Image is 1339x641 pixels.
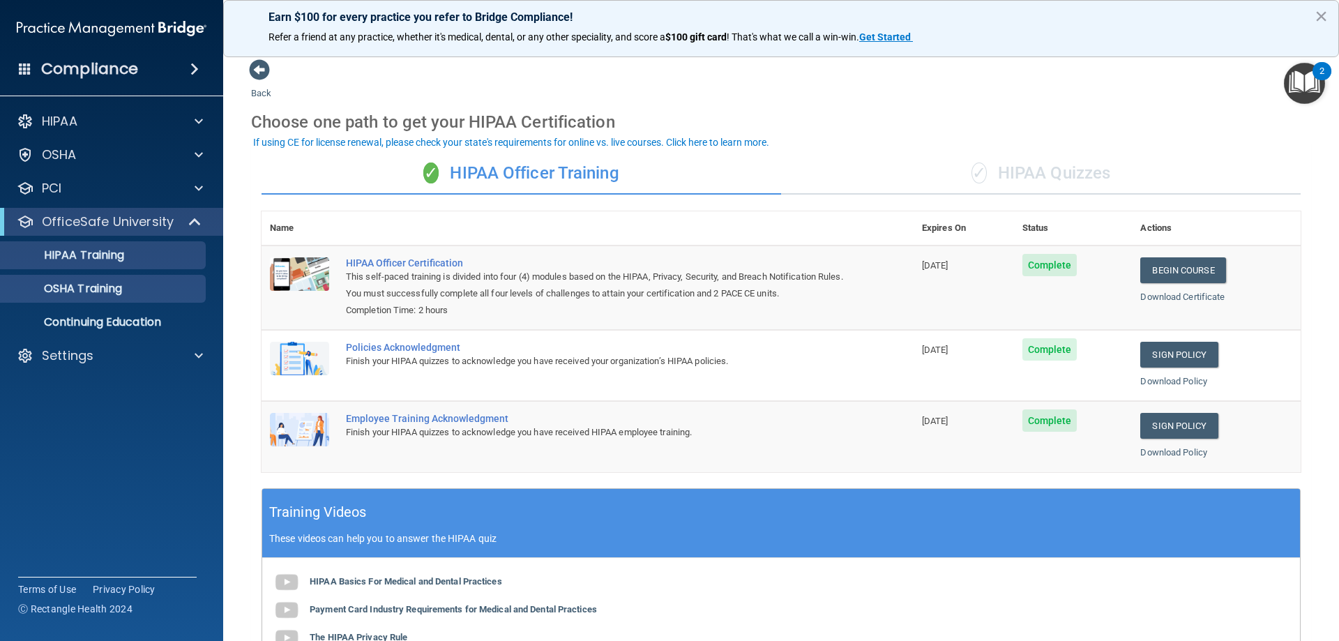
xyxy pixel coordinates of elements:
[346,302,844,319] div: Completion Time: 2 hours
[18,602,133,616] span: Ⓒ Rectangle Health 2024
[9,248,124,262] p: HIPAA Training
[269,500,367,525] h5: Training Videos
[727,31,859,43] span: ! That's what we call a win-win.
[9,282,122,296] p: OSHA Training
[17,146,203,163] a: OSHA
[262,211,338,246] th: Name
[17,347,203,364] a: Settings
[251,71,271,98] a: Back
[41,59,138,79] h4: Compliance
[346,424,844,441] div: Finish your HIPAA quizzes to acknowledge you have received HIPAA employee training.
[269,533,1293,544] p: These videos can help you to answer the HIPAA quiz
[971,163,987,183] span: ✓
[1284,63,1325,104] button: Open Resource Center, 2 new notifications
[17,15,206,43] img: PMB logo
[273,568,301,596] img: gray_youtube_icon.38fcd6cc.png
[665,31,727,43] strong: $100 gift card
[17,113,203,130] a: HIPAA
[1022,338,1077,361] span: Complete
[273,596,301,624] img: gray_youtube_icon.38fcd6cc.png
[1140,292,1225,302] a: Download Certificate
[268,10,1294,24] p: Earn $100 for every practice you refer to Bridge Compliance!
[262,153,781,195] div: HIPAA Officer Training
[1140,257,1225,283] a: Begin Course
[922,416,948,426] span: [DATE]
[922,345,948,355] span: [DATE]
[17,213,202,230] a: OfficeSafe University
[346,342,844,353] div: Policies Acknowledgment
[42,347,93,364] p: Settings
[914,211,1014,246] th: Expires On
[346,353,844,370] div: Finish your HIPAA quizzes to acknowledge you have received your organization’s HIPAA policies.
[1315,5,1328,27] button: Close
[1022,254,1077,276] span: Complete
[42,146,77,163] p: OSHA
[251,102,1311,142] div: Choose one path to get your HIPAA Certification
[42,180,61,197] p: PCI
[1319,71,1324,89] div: 2
[18,582,76,596] a: Terms of Use
[922,260,948,271] span: [DATE]
[1014,211,1133,246] th: Status
[1140,376,1207,386] a: Download Policy
[781,153,1301,195] div: HIPAA Quizzes
[859,31,911,43] strong: Get Started
[9,315,199,329] p: Continuing Education
[1140,447,1207,458] a: Download Policy
[310,604,597,614] b: Payment Card Industry Requirements for Medical and Dental Practices
[346,269,844,302] div: This self-paced training is divided into four (4) modules based on the HIPAA, Privacy, Security, ...
[346,257,844,269] a: HIPAA Officer Certification
[268,31,665,43] span: Refer a friend at any practice, whether it's medical, dental, or any other speciality, and score a
[42,113,77,130] p: HIPAA
[93,582,156,596] a: Privacy Policy
[1140,342,1218,368] a: Sign Policy
[17,180,203,197] a: PCI
[42,213,174,230] p: OfficeSafe University
[346,413,844,424] div: Employee Training Acknowledgment
[251,135,771,149] button: If using CE for license renewal, please check your state's requirements for online vs. live cours...
[423,163,439,183] span: ✓
[1140,413,1218,439] a: Sign Policy
[253,137,769,147] div: If using CE for license renewal, please check your state's requirements for online vs. live cours...
[310,576,502,587] b: HIPAA Basics For Medical and Dental Practices
[1132,211,1301,246] th: Actions
[1022,409,1077,432] span: Complete
[859,31,913,43] a: Get Started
